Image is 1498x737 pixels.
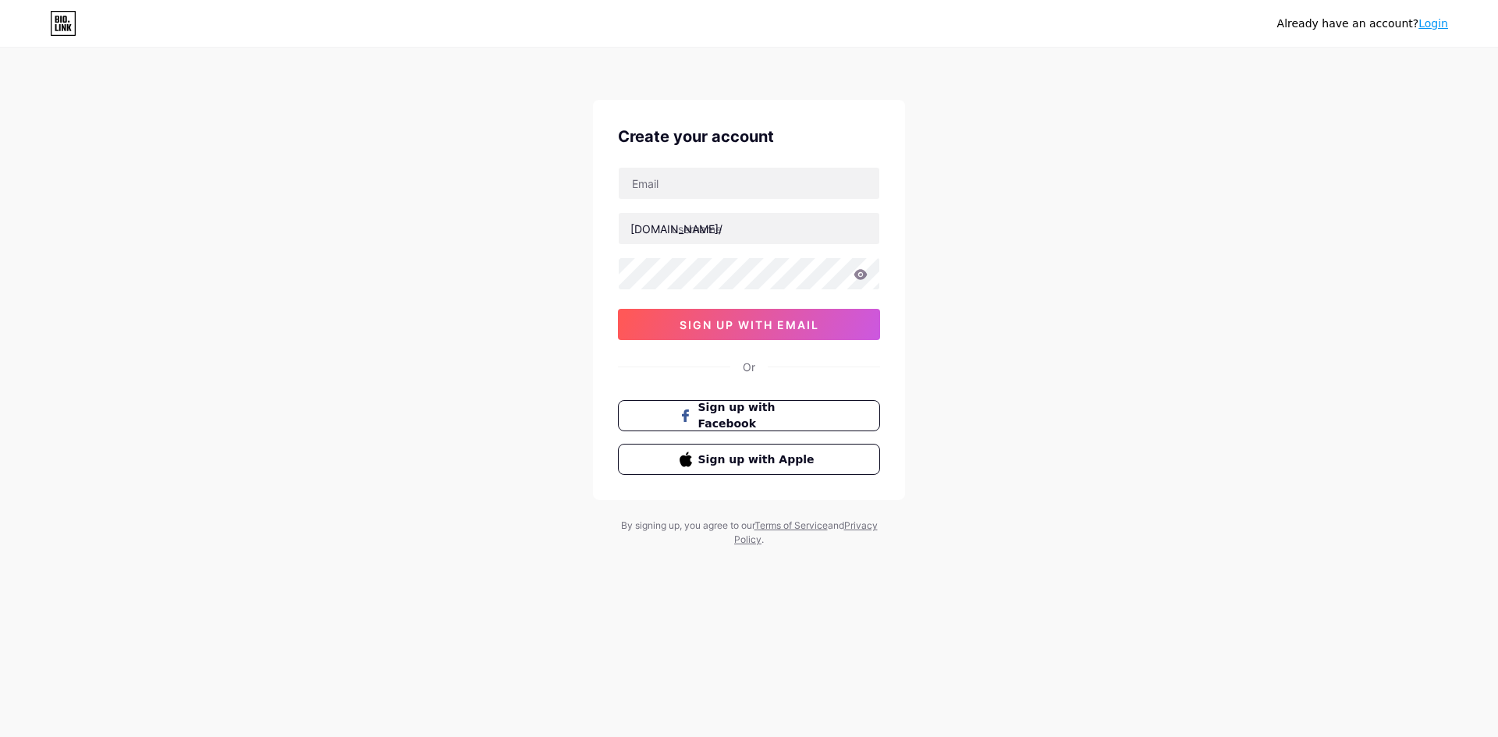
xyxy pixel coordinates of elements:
input: Email [619,168,879,199]
div: Already have an account? [1277,16,1448,32]
span: sign up with email [680,318,819,331]
button: Sign up with Apple [618,444,880,475]
input: username [619,213,879,244]
button: sign up with email [618,309,880,340]
span: Sign up with Apple [698,452,819,468]
div: By signing up, you agree to our and . [616,519,882,547]
div: [DOMAIN_NAME]/ [630,221,722,237]
div: Or [743,359,755,375]
a: Terms of Service [754,519,828,531]
button: Sign up with Facebook [618,400,880,431]
div: Create your account [618,125,880,148]
span: Sign up with Facebook [698,399,819,432]
a: Login [1418,17,1448,30]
